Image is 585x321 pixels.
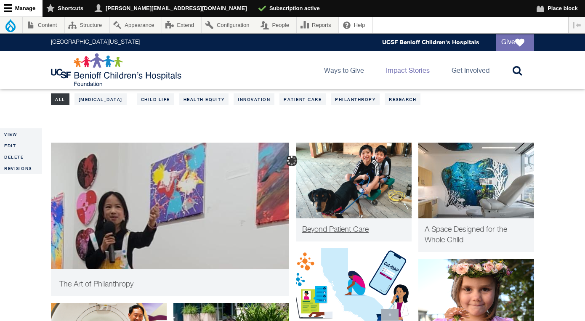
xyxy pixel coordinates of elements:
img: Juliette explaining her art [51,143,289,294]
a: People [257,17,297,33]
a: Structure [65,17,109,33]
img: New clinic room interior [418,143,534,218]
a: Philanthropy Juliette explaining her art The Art of Philanthropy [51,143,289,296]
a: Patient Care New clinic room interior A Space Designed for the Whole Child [418,143,534,252]
a: All [51,93,69,105]
span: A Space Designed for the Whole Child [425,226,507,244]
a: Research [385,93,420,105]
a: Child Life Kyle Quan and his brother Beyond Patient Care [296,143,412,241]
a: UCSF Benioff Children's Hospitals [382,39,479,46]
a: Help [339,17,372,33]
a: Extend [162,17,202,33]
a: Impact Stories [379,51,436,89]
a: Content [23,17,64,33]
a: [MEDICAL_DATA] [74,93,127,105]
a: [GEOGRAPHIC_DATA][US_STATE] [51,40,140,45]
a: Give [496,34,534,51]
span: Beyond Patient Care [302,226,369,233]
a: Configuration [202,17,256,33]
img: Logo for UCSF Benioff Children's Hospitals Foundation [51,53,183,87]
a: Philanthropy [331,93,380,105]
a: Get Involved [445,51,496,89]
a: Patient Care [279,93,326,105]
a: Appearance [110,17,162,33]
a: Reports [297,17,338,33]
img: Kyle Quan and his brother [296,143,412,218]
a: Health Equity [179,93,229,105]
a: Innovation [234,93,274,105]
span: The Art of Philanthropy [59,281,133,288]
a: Child Life [137,93,174,105]
a: Ways to Give [317,51,371,89]
button: Vertical orientation [569,17,585,33]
